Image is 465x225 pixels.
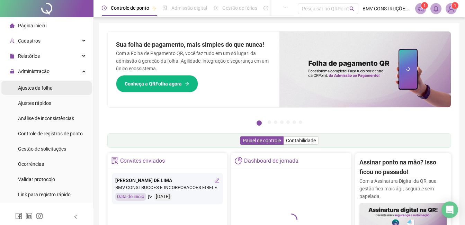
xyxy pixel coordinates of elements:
div: Convites enviados [120,155,165,167]
span: 1 [454,3,456,8]
span: Ocorrências [18,161,44,167]
span: Validar protocolo [18,177,55,182]
span: pushpin [152,6,156,10]
span: file-done [162,6,167,10]
sup: Atualize o seu contato no menu Meus Dados [451,2,458,9]
span: Admissão digital [171,5,207,11]
button: Conheça a QRFolha agora [116,75,198,92]
span: Controle de ponto [111,5,149,11]
span: solution [111,157,118,164]
span: Gestão de férias [222,5,257,11]
div: [DATE] [154,193,172,201]
button: 2 [268,120,271,124]
span: instagram [36,213,43,219]
span: notification [418,6,424,12]
div: BMV CONSTRUCOES E INCORPORACOES EIRELE [115,184,220,191]
h2: Assinar ponto na mão? Isso ficou no passado! [359,157,447,177]
span: Cadastros [18,38,41,44]
span: lock [10,69,15,74]
h2: Sua folha de pagamento, mais simples do que nunca! [116,40,271,49]
p: Com a Assinatura Digital da QR, sua gestão fica mais ágil, segura e sem papelada. [359,177,447,200]
span: edit [215,178,220,183]
button: 6 [293,120,296,124]
span: user-add [10,38,15,43]
button: 7 [299,120,302,124]
span: Controle de registros de ponto [18,131,83,136]
span: Página inicial [18,23,46,28]
span: file [10,54,15,58]
span: Ajustes da folha [18,85,53,91]
span: 1 [423,3,426,8]
span: facebook [15,213,22,219]
span: home [10,23,15,28]
span: sun [213,6,218,10]
span: Ajustes rápidos [18,100,51,106]
div: Data de início [115,193,146,201]
span: Gestão de solicitações [18,146,66,152]
div: Dashboard de jornada [244,155,298,167]
span: Conheça a QRFolha agora [125,80,182,88]
span: dashboard [263,6,268,10]
span: Painel de controle [243,138,281,143]
span: search [349,6,355,11]
span: BMV CONSTRUÇÕES E INCORPORAÇÕES [363,5,411,12]
span: Administração [18,69,50,74]
span: ellipsis [283,6,288,10]
p: Com a Folha de Pagamento QR, você faz tudo em um só lugar: da admissão à geração da folha. Agilid... [116,49,271,72]
button: 3 [274,120,277,124]
span: linkedin [26,213,33,219]
button: 1 [257,120,262,126]
span: left [73,214,78,219]
span: Link para registro rápido [18,192,71,197]
span: arrow-right [185,81,189,86]
img: banner%2F8d14a306-6205-4263-8e5b-06e9a85ad873.png [279,31,451,107]
div: Open Intercom Messenger [441,201,458,218]
button: 5 [286,120,290,124]
sup: 1 [421,2,428,9]
span: Relatórios [18,53,40,59]
span: pie-chart [235,157,242,164]
span: bell [433,6,439,12]
span: send [148,193,152,201]
div: [PERSON_NAME] DE LIMA [115,177,220,184]
button: 4 [280,120,284,124]
span: Análise de inconsistências [18,116,74,121]
span: Contabilidade [286,138,316,143]
span: clock-circle [102,6,107,10]
img: 66634 [446,3,456,14]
